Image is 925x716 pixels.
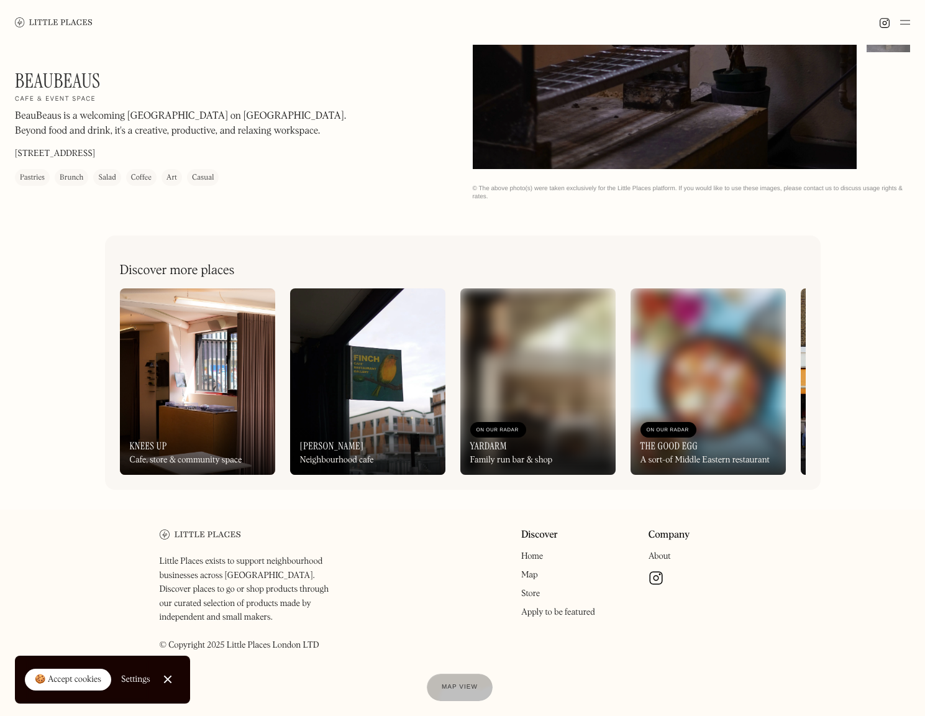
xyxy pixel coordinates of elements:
[290,288,445,475] a: [PERSON_NAME]Neighbourhood cafe
[640,440,698,452] h3: The Good Egg
[120,288,275,475] a: Knees UpCafe, store & community space
[460,288,616,475] a: On Our RadarYardarmFamily run bar & shop
[521,608,595,617] a: Apply to be featured
[155,667,180,692] a: Close Cookie Popup
[130,455,242,466] div: Cafe, store & community space
[15,109,350,139] p: BeauBeaus is a welcoming [GEOGRAPHIC_DATA] on [GEOGRAPHIC_DATA]. Beyond food and drink, it's a cr...
[120,263,235,278] h2: Discover more places
[427,674,493,701] a: Map view
[473,185,911,201] div: © The above photo(s) were taken exclusively for the Little Places platform. If you would like to ...
[521,589,540,598] a: Store
[15,147,95,160] p: [STREET_ADDRESS]
[647,424,690,436] div: On Our Radar
[166,172,177,184] div: Art
[160,554,342,652] p: Little Places exists to support neighbourhood businesses across [GEOGRAPHIC_DATA]. Discover place...
[521,552,543,561] a: Home
[20,172,45,184] div: Pastries
[300,455,374,466] div: Neighbourhood cafe
[15,95,96,104] h2: Cafe & event space
[470,455,553,466] div: Family run bar & shop
[121,666,150,694] a: Settings
[192,172,214,184] div: Casual
[130,440,167,452] h3: Knees Up
[131,172,152,184] div: Coffee
[631,288,786,475] a: On Our RadarThe Good EggA sort-of Middle Eastern restaurant
[60,172,83,184] div: Brunch
[25,669,111,691] a: 🍪 Accept cookies
[300,440,364,452] h3: [PERSON_NAME]
[442,684,478,691] span: Map view
[121,675,150,684] div: Settings
[640,455,770,466] div: A sort-of Middle Eastern restaurant
[98,172,116,184] div: Salad
[470,440,507,452] h3: Yardarm
[35,674,101,686] div: 🍪 Accept cookies
[521,530,558,541] a: Discover
[649,552,671,561] a: About
[649,530,690,541] a: Company
[521,571,538,579] a: Map
[476,424,520,436] div: On Our Radar
[15,69,101,93] h1: BeauBeaus
[167,679,168,680] div: Close Cookie Popup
